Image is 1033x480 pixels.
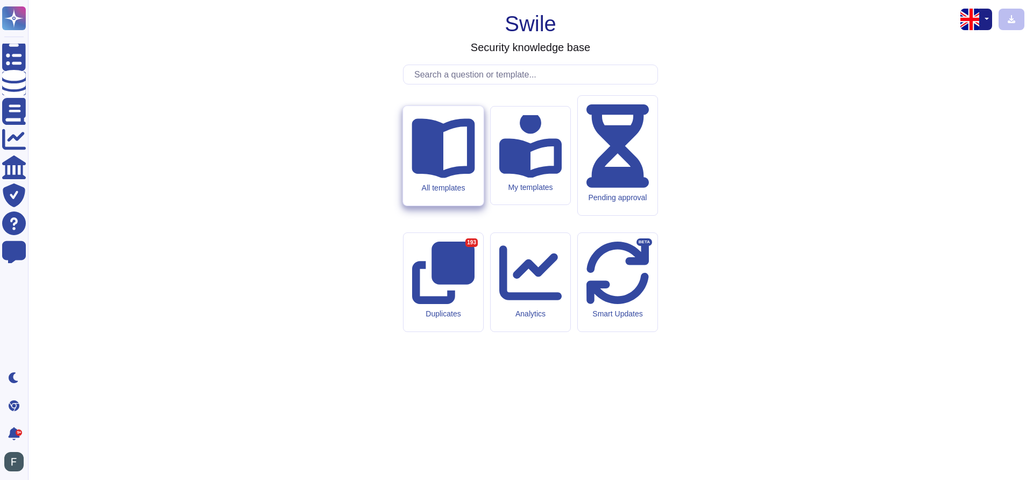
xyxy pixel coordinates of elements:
h3: Security knowledge base [471,41,590,54]
div: All templates [412,183,475,192]
div: 193 [465,238,478,247]
div: Duplicates [412,309,475,319]
h1: Swile [505,11,556,37]
div: My templates [499,183,562,192]
div: Pending approval [586,193,649,202]
div: Analytics [499,309,562,319]
div: Smart Updates [586,309,649,319]
div: BETA [636,238,652,246]
img: en [960,9,982,30]
img: user [4,452,24,471]
button: user [2,450,31,474]
div: 9+ [16,429,22,436]
input: Search a question or template... [409,65,657,84]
